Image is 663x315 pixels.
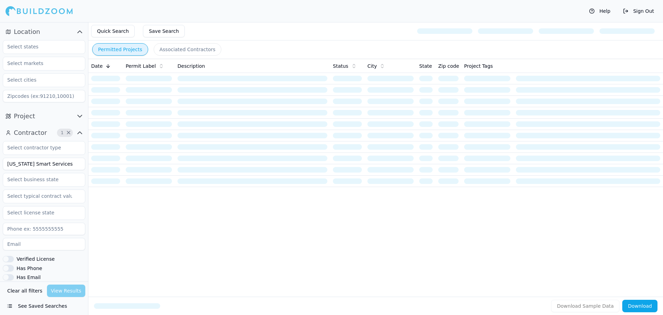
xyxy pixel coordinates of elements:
[3,158,85,170] input: Business name
[3,111,85,122] button: Project
[59,129,66,136] span: 1
[419,63,432,70] span: State
[367,63,377,70] span: City
[3,300,85,312] button: See Saved Searches
[3,127,85,138] button: Contractor1Clear Contractor filters
[3,26,85,37] button: Location
[464,63,493,70] span: Project Tags
[3,206,76,219] input: Select license state
[14,128,47,138] span: Contractor
[619,6,657,17] button: Sign Out
[154,43,221,56] button: Associated Contractors
[3,223,85,235] input: Phone ex: 5555555555
[3,190,76,202] input: Select typical contract value
[14,111,35,121] span: Project
[17,275,41,280] label: Has Email
[6,285,44,297] button: Clear all filters
[3,141,76,154] input: Select contractor type
[333,63,348,70] span: Status
[92,43,148,56] button: Permitted Projects
[91,63,103,70] span: Date
[14,27,40,37] span: Location
[17,266,42,271] label: Has Phone
[126,63,156,70] span: Permit Label
[66,131,71,135] span: Clear Contractor filters
[3,238,85,250] input: Email
[91,25,135,37] button: Quick Search
[177,63,205,70] span: Description
[17,257,55,261] label: Verified License
[586,6,614,17] button: Help
[3,57,76,70] input: Select markets
[3,173,76,186] input: Select business state
[622,300,657,312] button: Download
[438,63,459,70] span: Zip code
[3,90,85,102] input: Zipcodes (ex:91210,10001)
[3,74,76,86] input: Select cities
[3,40,76,53] input: Select states
[143,25,185,37] button: Save Search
